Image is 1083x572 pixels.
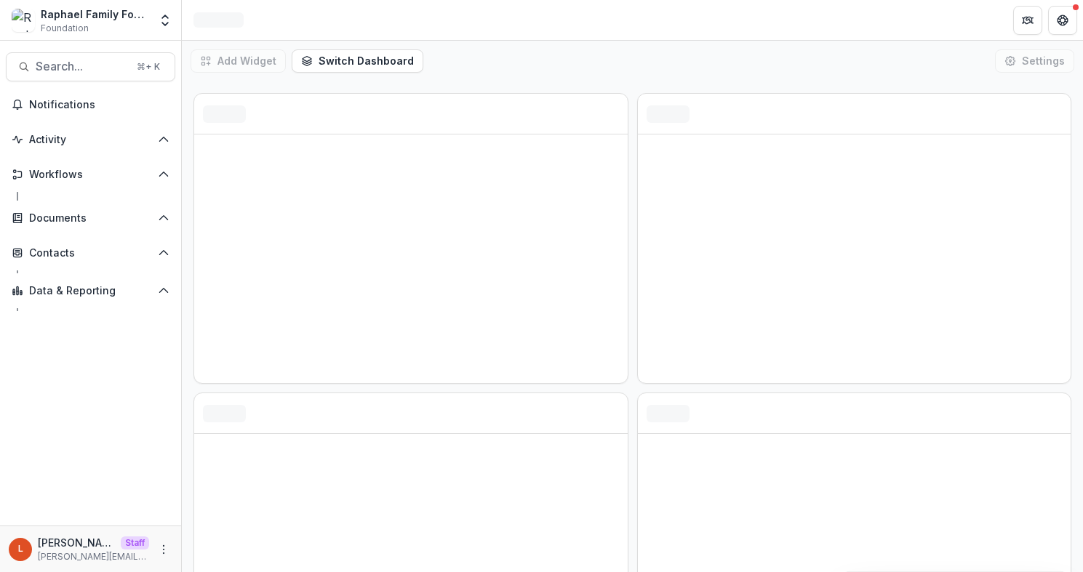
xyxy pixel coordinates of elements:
img: Raphael Family Foundation [12,9,35,32]
button: Get Help [1048,6,1077,35]
div: ⌘ + K [134,59,163,75]
button: Open Data & Reporting [6,279,175,302]
button: Switch Dashboard [292,49,423,73]
button: Search... [6,52,175,81]
span: Foundation [41,22,89,35]
span: Workflows [29,169,152,181]
button: Partners [1013,6,1042,35]
nav: breadcrumb [188,9,249,31]
p: [PERSON_NAME][EMAIL_ADDRESS][DOMAIN_NAME] [38,550,149,563]
button: Open Documents [6,206,175,230]
div: Raphael Family Foundation [41,7,149,22]
button: Settings [995,49,1074,73]
button: Open Workflows [6,163,175,186]
button: Open Contacts [6,241,175,265]
span: Data & Reporting [29,285,152,297]
p: Staff [121,536,149,549]
button: Notifications [6,93,175,116]
div: Lucy [18,544,23,554]
button: Add Widget [191,49,286,73]
p: [PERSON_NAME] [38,535,115,550]
button: Open entity switcher [155,6,175,35]
span: Search... [36,60,128,73]
span: Notifications [29,99,169,111]
button: Open Activity [6,128,175,151]
span: Documents [29,212,152,225]
button: More [155,541,172,558]
span: Activity [29,134,152,146]
span: Contacts [29,247,152,259]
